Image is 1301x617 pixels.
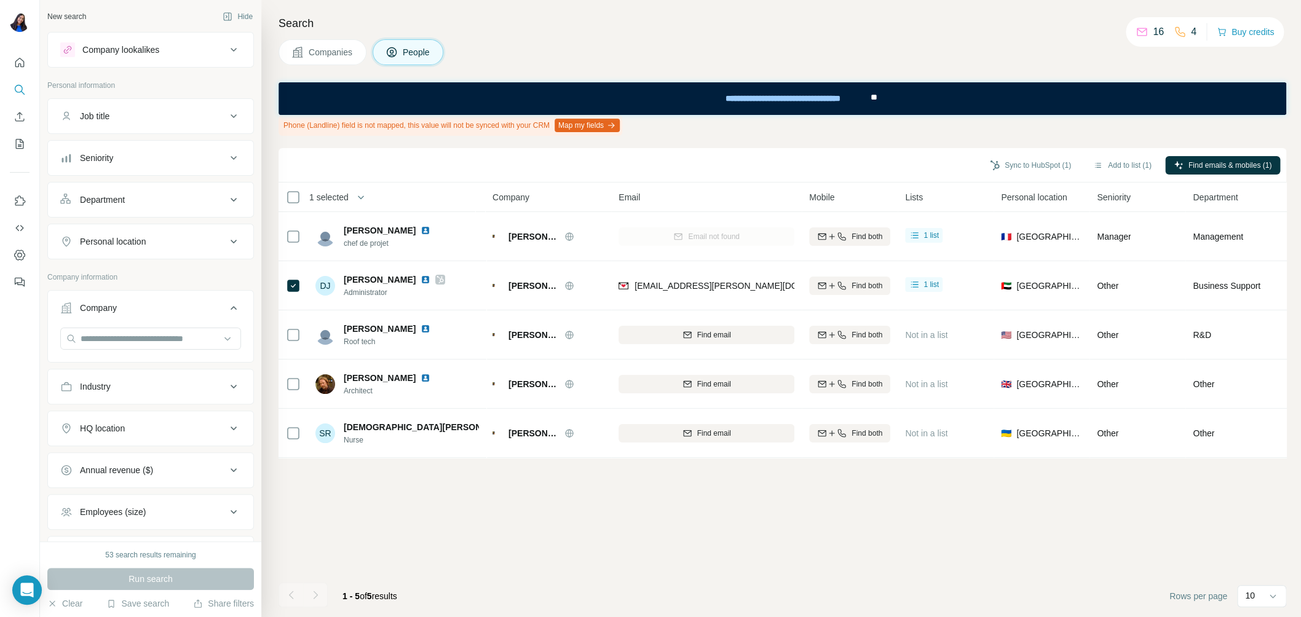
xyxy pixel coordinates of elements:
[1191,25,1196,39] p: 4
[852,231,882,242] span: Find both
[10,79,30,101] button: Search
[809,277,890,295] button: Find both
[1193,280,1260,292] span: Business Support
[48,539,253,568] button: Technologies
[697,329,731,340] span: Find email
[344,421,515,433] span: [DEMOGRAPHIC_DATA][PERSON_NAME]
[315,227,335,246] img: Avatar
[1016,378,1082,390] span: [GEOGRAPHIC_DATA]
[47,272,254,283] p: Company information
[1153,25,1164,39] p: 16
[10,106,30,128] button: Enrich CSV
[508,280,558,292] span: [PERSON_NAME]
[492,333,502,336] img: Logo of Cleaveland
[508,378,558,390] span: [PERSON_NAME]
[403,46,431,58] span: People
[1001,427,1011,439] span: 🇺🇦
[344,434,479,446] span: Nurse
[10,12,30,32] img: Avatar
[421,275,430,285] img: LinkedIn logo
[981,156,1080,175] button: Sync to HubSpot (1)
[80,235,146,248] div: Personal location
[809,326,890,344] button: Find both
[619,326,794,344] button: Find email
[1085,156,1160,175] button: Add to list (1)
[315,374,335,394] img: Avatar
[1245,589,1255,602] p: 10
[1188,160,1271,171] span: Find emails & mobiles (1)
[852,428,882,439] span: Find both
[342,591,397,601] span: results
[82,44,159,56] div: Company lookalikes
[852,280,882,291] span: Find both
[635,281,851,291] span: [EMAIL_ADDRESS][PERSON_NAME][DOMAIN_NAME]
[106,597,169,610] button: Save search
[10,190,30,212] button: Use Surfe on LinkedIn
[315,423,335,443] div: SR
[1193,427,1214,439] span: Other
[315,276,335,296] div: DJ
[12,575,42,605] div: Open Intercom Messenger
[80,194,125,206] div: Department
[905,428,947,438] span: Not in a list
[80,506,146,518] div: Employees (size)
[809,227,890,246] button: Find both
[1097,281,1118,291] span: Other
[342,591,360,601] span: 1 - 5
[1193,378,1214,390] span: Other
[1016,230,1082,243] span: [GEOGRAPHIC_DATA]
[344,273,416,286] span: [PERSON_NAME]
[508,230,558,243] span: [PERSON_NAME]
[344,372,416,384] span: [PERSON_NAME]
[619,191,640,203] span: Email
[10,244,30,266] button: Dashboard
[1193,329,1211,341] span: R&D
[105,549,196,560] div: 53 search results remaining
[1001,230,1011,243] span: 🇫🇷
[905,379,947,389] span: Not in a list
[492,235,502,237] img: Logo of Cleaveland
[905,191,923,203] span: Lists
[47,11,86,22] div: New search
[80,302,117,314] div: Company
[1016,427,1082,439] span: [GEOGRAPHIC_DATA]
[923,230,939,241] span: 1 list
[421,226,430,235] img: LinkedIn logo
[1169,590,1227,602] span: Rows per page
[1193,230,1243,243] span: Management
[492,382,502,385] img: Logo of Cleaveland
[809,424,890,442] button: Find both
[360,591,367,601] span: of
[619,424,794,442] button: Find email
[214,7,261,26] button: Hide
[279,15,1286,32] h4: Search
[48,227,253,256] button: Personal location
[80,152,113,164] div: Seniority
[809,191,834,203] span: Mobile
[1001,191,1067,203] span: Personal location
[315,325,335,345] img: Avatar
[1097,428,1118,438] span: Other
[48,455,253,485] button: Annual revenue ($)
[48,414,253,443] button: HQ location
[344,323,416,335] span: [PERSON_NAME]
[279,82,1286,115] iframe: Banner
[10,133,30,155] button: My lists
[344,224,416,237] span: [PERSON_NAME]
[47,80,254,91] p: Personal information
[1217,23,1274,41] button: Buy credits
[1001,378,1011,390] span: 🇬🇧
[48,101,253,131] button: Job title
[905,330,947,340] span: Not in a list
[1097,232,1131,242] span: Manager
[1001,280,1011,292] span: 🇦🇪
[809,375,890,393] button: Find both
[852,379,882,390] span: Find both
[555,119,620,132] button: Map my fields
[492,191,529,203] span: Company
[1165,156,1280,175] button: Find emails & mobiles (1)
[1193,191,1238,203] span: Department
[344,385,435,396] span: Architect
[697,379,731,390] span: Find email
